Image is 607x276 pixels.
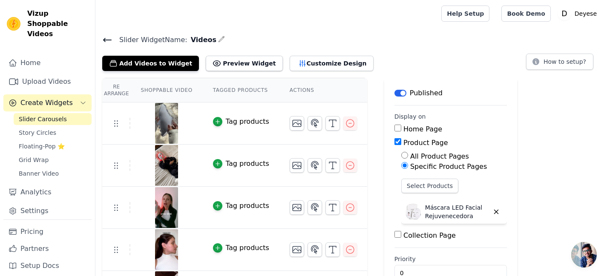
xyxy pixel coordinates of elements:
label: Specific Product Pages [410,162,487,171]
img: Máscara LED Facial Rejuvenecedora [405,203,422,220]
a: Grid Wrap [14,154,92,166]
span: Vizup Shoppable Videos [27,9,88,39]
a: Slider Carousels [14,113,92,125]
legend: Display on [394,112,426,121]
div: Tag products [226,117,269,127]
button: Tag products [213,159,269,169]
img: tn-eb8f9f0a2f4f4369a53a00a00f5824ce.png [155,145,178,186]
button: Add Videos to Widget [102,56,199,71]
th: Shoppable Video [130,78,202,102]
th: Tagged Products [203,78,279,102]
p: Máscara LED Facial Rejuvenecedora [425,203,489,220]
a: Story Circles [14,127,92,139]
span: Floating-Pop ⭐ [19,142,65,151]
span: Banner Video [19,169,59,178]
button: Tag products [213,243,269,253]
a: Book Demo [501,6,550,22]
span: Create Widgets [20,98,73,108]
div: Tag products [226,201,269,211]
div: Tag products [226,159,269,169]
button: Change Thumbnail [290,158,304,173]
div: Tag products [226,243,269,253]
span: Slider Carousels [19,115,67,123]
a: Partners [3,240,92,257]
span: Videos [187,35,216,45]
button: Change Thumbnail [290,116,304,131]
span: Story Circles [19,128,56,137]
th: Actions [279,78,367,102]
a: Setup Docs [3,257,92,274]
img: tn-a4a4144a5e434c529d3ff8b4ab1acf15.png [155,103,178,144]
div: Edit Name [218,34,225,46]
button: Change Thumbnail [290,242,304,257]
a: Settings [3,202,92,219]
span: Slider Widget Name: [112,35,187,45]
a: Floating-Pop ⭐ [14,140,92,152]
label: Product Page [403,139,448,147]
img: tn-49922420dd22402b971435b0e897f753.png [155,229,178,270]
button: Select Products [401,179,458,193]
a: Analytics [3,184,92,201]
a: Pricing [3,223,92,240]
a: How to setup? [526,60,593,68]
label: Collection Page [403,231,456,239]
button: How to setup? [526,54,593,70]
img: tn-3bb56499d7e94e3495805d691c19bc23.png [155,187,178,228]
a: Upload Videos [3,73,92,90]
button: Customize Design [290,56,374,71]
th: Re Arrange [102,78,130,102]
button: Delete widget [489,205,503,219]
span: Grid Wrap [19,156,49,164]
p: Published [410,88,443,98]
a: Chat abierto [571,242,597,267]
text: D [561,9,567,18]
button: Preview Widget [206,56,282,71]
p: Deyese [571,6,600,21]
button: Change Thumbnail [290,200,304,215]
label: Home Page [403,125,442,133]
a: Home [3,54,92,71]
a: Help Setup [441,6,489,22]
button: D Deyese [558,6,600,21]
label: All Product Pages [410,152,469,160]
button: Tag products [213,201,269,211]
button: Create Widgets [3,94,92,111]
a: Banner Video [14,168,92,179]
img: Vizup [7,17,20,31]
label: Priority [394,255,507,263]
button: Tag products [213,117,269,127]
